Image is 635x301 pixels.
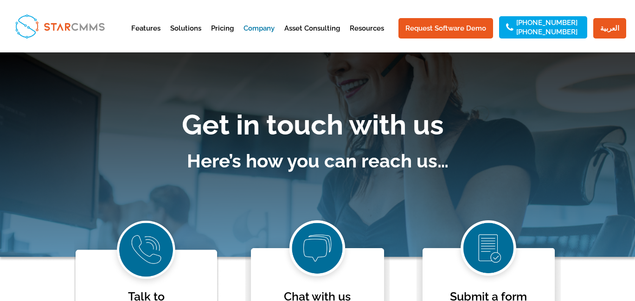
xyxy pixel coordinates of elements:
[589,256,635,301] iframe: Chat Widget
[211,25,234,48] a: Pricing
[593,18,626,38] a: العربية
[244,25,275,48] a: Company
[58,111,568,143] h1: Get in touch with us
[284,25,340,48] a: Asset Consulting
[398,18,493,38] a: Request Software Demo
[516,29,577,35] a: [PHONE_NUMBER]
[11,10,109,42] img: StarCMMS
[170,25,201,48] a: Solutions
[67,155,568,167] p: Here’s how you can reach us…
[350,25,384,48] a: Resources
[131,25,160,48] a: Features
[516,19,577,26] a: [PHONE_NUMBER]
